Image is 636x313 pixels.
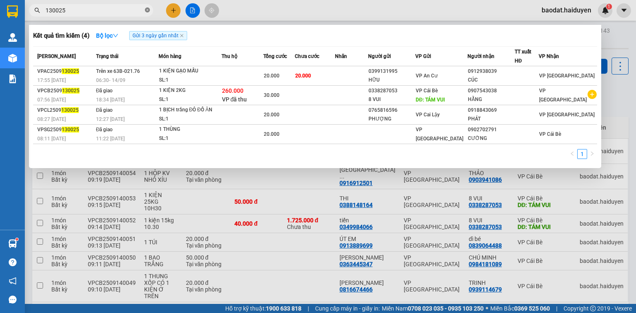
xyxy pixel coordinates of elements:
[129,31,187,40] span: Gửi 3 ngày gần nhất
[113,33,118,39] span: down
[159,125,221,134] div: 1 THÙNG
[295,53,319,59] span: Chưa cước
[515,49,531,64] span: TT xuất HĐ
[4,46,10,51] span: environment
[37,136,66,142] span: 08:11 [DATE]
[159,106,221,115] div: 1 BỊCH trắng ĐỎ ĐỒ ĂN
[468,95,514,104] div: HẰNG
[8,33,17,42] img: warehouse-icon
[567,149,577,159] button: left
[8,54,17,63] img: warehouse-icon
[96,107,113,113] span: Đã giao
[539,88,587,103] span: VP [GEOGRAPHIC_DATA]
[416,97,445,103] span: DĐ: TÁM VUI
[62,68,79,74] span: 130025
[37,125,94,134] div: VPSG2509
[369,106,415,115] div: 0765816596
[46,6,143,15] input: Tìm tên, số ĐT hoặc mã đơn
[16,238,18,241] sup: 1
[96,116,125,122] span: 12:27 [DATE]
[369,95,415,104] div: 8 VUI
[577,149,587,159] li: 1
[159,95,221,104] div: SL: 1
[159,115,221,124] div: SL: 1
[8,75,17,83] img: solution-icon
[416,88,438,94] span: VP Cái Bè
[468,125,514,134] div: 0902702791
[588,90,597,99] span: plus-circle
[96,127,113,132] span: Đã giao
[416,127,463,142] span: VP [GEOGRAPHIC_DATA]
[37,97,66,103] span: 07:56 [DATE]
[37,53,76,59] span: [PERSON_NAME]
[37,116,66,122] span: 08:27 [DATE]
[9,258,17,266] span: question-circle
[62,127,79,132] span: 130025
[539,131,561,137] span: VP Cái Bè
[4,35,57,44] li: VP VP Cái Bè
[4,45,49,70] b: 436 [PERSON_NAME], Khu 2
[37,87,94,95] div: VPCB2509
[263,53,287,59] span: Tổng cước
[159,53,181,59] span: Món hàng
[96,97,125,103] span: 18:34 [DATE]
[96,68,140,74] span: Trên xe 63B-021.76
[369,115,415,123] div: PHƯỢNG
[51,10,102,26] div: Hải Duyên
[264,131,279,137] span: 20.000
[8,239,17,248] img: warehouse-icon
[467,53,494,59] span: Người nhận
[37,106,94,115] div: VPCL2509
[9,277,17,285] span: notification
[468,87,514,95] div: 0907543038
[159,67,221,76] div: 1 KIỆN GẠO MẪU
[415,53,431,59] span: VP Gửi
[9,296,17,303] span: message
[468,76,514,84] div: CÚC
[33,31,89,40] h3: Kết quả tìm kiếm ( 4 )
[180,34,184,38] span: close
[159,76,221,85] div: SL: 1
[96,53,118,59] span: Trạng thái
[416,73,438,79] span: VP An Cư
[539,53,559,59] span: VP Nhận
[57,35,111,62] li: VP VP [GEOGRAPHIC_DATA]
[145,7,150,12] span: close-circle
[587,149,597,159] li: Next Page
[222,96,247,103] span: VP đã thu
[335,53,347,59] span: Nhãn
[587,149,597,159] button: right
[468,134,514,143] div: CƯỜNG
[264,92,279,98] span: 30.000
[539,73,595,79] span: VP [GEOGRAPHIC_DATA]
[37,67,94,76] div: VPAC2509
[37,77,66,83] span: 17:55 [DATE]
[369,67,415,76] div: 0399131995
[62,88,79,94] span: 130025
[416,112,440,118] span: VP Cai Lậy
[369,76,415,84] div: HỮU
[96,32,118,39] strong: Bộ lọc
[61,107,79,113] span: 130025
[468,115,514,123] div: PHÁT
[369,87,415,95] div: 0338287053
[96,77,125,83] span: 06:30 - 14/09
[539,112,595,118] span: VP [GEOGRAPHIC_DATA]
[295,73,311,79] span: 20.000
[159,134,221,143] div: SL: 1
[159,86,221,95] div: 1 KIỆN 2KG
[590,151,595,156] span: right
[96,136,125,142] span: 11:22 [DATE]
[34,7,40,13] span: search
[222,53,237,59] span: Thu hộ
[468,106,514,115] div: 0918843069
[578,149,587,159] a: 1
[567,149,577,159] li: Previous Page
[222,87,243,94] span: 260.000
[468,67,514,76] div: 0912938039
[96,88,113,94] span: Đã giao
[570,151,575,156] span: left
[264,112,279,118] span: 20.000
[89,29,125,42] button: Bộ lọcdown
[264,73,279,79] span: 20.000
